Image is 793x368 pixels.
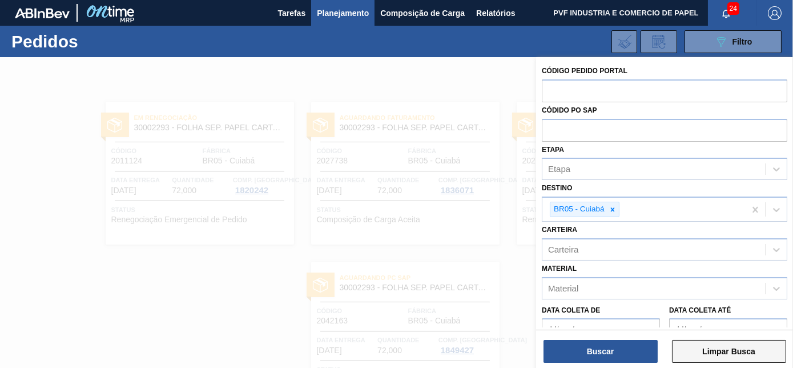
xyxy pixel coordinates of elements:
[542,184,572,192] label: Destino
[15,8,70,18] img: TNhmsLtSVTkK8tSr43FrP2fwEKptu5GPRR3wAAAABJRU5ErkJggg==
[641,30,677,53] div: Solicitação de Revisão de Pedidos
[669,306,731,314] label: Data coleta até
[768,6,782,20] img: Logout
[669,318,787,341] input: dd/mm/yyyy
[317,6,369,20] span: Planejamento
[732,37,752,46] span: Filtro
[11,35,172,48] h1: Pedidos
[548,165,570,174] div: Etapa
[542,306,600,314] label: Data coleta de
[727,2,739,15] span: 24
[542,265,577,273] label: Material
[542,106,597,114] label: Códido PO SAP
[611,30,637,53] div: Importar Negociações dos Pedidos
[380,6,465,20] span: Composição de Carga
[542,146,564,154] label: Etapa
[542,318,660,341] input: dd/mm/yyyy
[548,283,578,293] div: Material
[542,226,577,234] label: Carteira
[548,245,578,254] div: Carteira
[476,6,515,20] span: Relatórios
[277,6,305,20] span: Tarefas
[708,5,744,21] button: Notificações
[685,30,782,53] button: Filtro
[542,67,627,75] label: Código Pedido Portal
[550,202,606,217] div: BR05 - Cuiabá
